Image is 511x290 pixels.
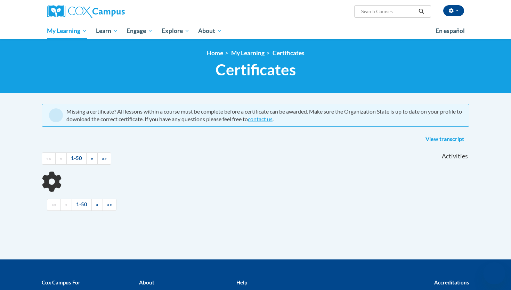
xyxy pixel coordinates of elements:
[273,49,305,57] a: Certificates
[46,155,51,161] span: ««
[47,5,125,18] img: Cox Campus
[47,27,87,35] span: My Learning
[127,27,153,35] span: Engage
[55,152,67,165] a: Previous
[360,7,416,16] input: Search Courses
[157,23,194,39] a: Explore
[431,24,469,38] a: En español
[416,7,427,16] button: Search
[42,152,56,165] a: Begining
[60,199,72,211] a: Previous
[91,199,103,211] a: Next
[42,279,80,285] b: Cox Campus For
[96,201,98,207] span: »
[216,60,296,79] span: Certificates
[86,152,98,165] a: Next
[443,5,464,16] button: Account Settings
[236,279,247,285] b: Help
[162,27,189,35] span: Explore
[442,152,468,160] span: Activities
[60,155,62,161] span: «
[66,152,87,165] a: 1-50
[207,49,223,57] a: Home
[51,201,56,207] span: ««
[97,152,111,165] a: End
[483,262,505,284] iframe: Button to launch messaging window
[436,27,465,34] span: En español
[72,199,92,211] a: 1-50
[65,201,67,207] span: «
[198,27,222,35] span: About
[47,199,61,211] a: Begining
[194,23,227,39] a: About
[96,27,118,35] span: Learn
[107,201,112,207] span: »»
[420,134,469,145] a: View transcript
[42,23,91,39] a: My Learning
[102,155,107,161] span: »»
[248,116,273,122] a: contact us
[434,279,469,285] b: Accreditations
[47,5,179,18] a: Cox Campus
[103,199,116,211] a: End
[66,108,462,123] div: Missing a certificate? All lessons within a course must be complete before a certificate can be a...
[36,23,474,39] div: Main menu
[231,49,265,57] a: My Learning
[122,23,157,39] a: Engage
[91,155,93,161] span: »
[91,23,122,39] a: Learn
[139,279,154,285] b: About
